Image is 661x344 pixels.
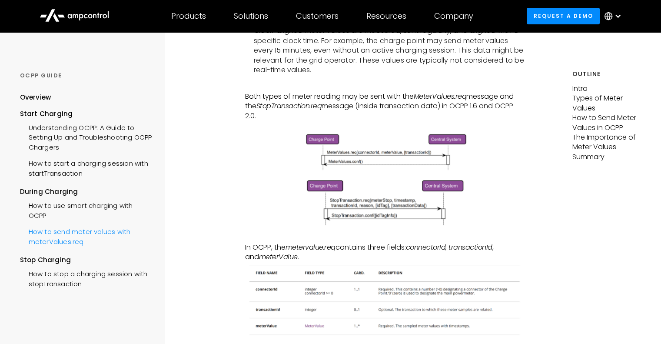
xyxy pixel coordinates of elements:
[366,11,406,21] div: Resources
[20,197,152,223] a: How to use smart charging with OCPP
[434,11,473,21] div: Company
[527,8,600,24] a: Request a demo
[572,113,641,133] p: How to Send Meter Values in OCPP
[245,121,525,130] p: ‍
[259,252,298,262] em: meterValue
[245,233,525,242] p: ‍
[20,119,152,154] a: Understanding OCPP: A Guide to Setting Up and Troubleshooting OCPP Chargers
[572,152,641,162] p: Summary
[286,242,335,252] em: metervalue.req
[245,92,525,121] p: Both types of meter reading may be sent with the message and the message (inside transaction data...
[234,11,268,21] div: Solutions
[296,11,339,21] div: Customers
[572,84,641,94] p: Intro
[406,242,492,252] em: connectorId, transactionId
[256,101,322,111] em: StopTransaction.req
[20,265,152,291] a: How to stop a charging session with stopTransaction
[20,72,152,80] div: OCPP GUIDE
[414,91,467,101] em: MeterValues.req
[572,133,641,152] p: The Importance of Meter Values
[171,11,206,21] div: Products
[572,70,641,79] h5: Outline
[20,93,51,102] div: Overview
[20,255,152,265] div: Stop Charging
[245,262,525,338] img: OCPP metervalue.req fields
[254,17,525,75] li: Clock-aligned meter values are measured, sent regularly, and aligned with a specific clock time. ...
[301,131,469,173] img: OCPP MeterValues.req message
[301,177,469,228] img: OCPP StopTransaction.req message
[572,94,641,113] p: Types of Meter Values
[20,154,152,180] a: How to start a charging session with startTransaction
[245,82,525,92] p: ‍
[20,223,152,249] a: How to send meter values with meterValues.req
[20,109,152,119] div: Start Charging
[20,187,152,197] div: During Charging
[20,93,51,109] a: Overview
[245,243,525,262] p: In OCPP, the contains three fields: , and .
